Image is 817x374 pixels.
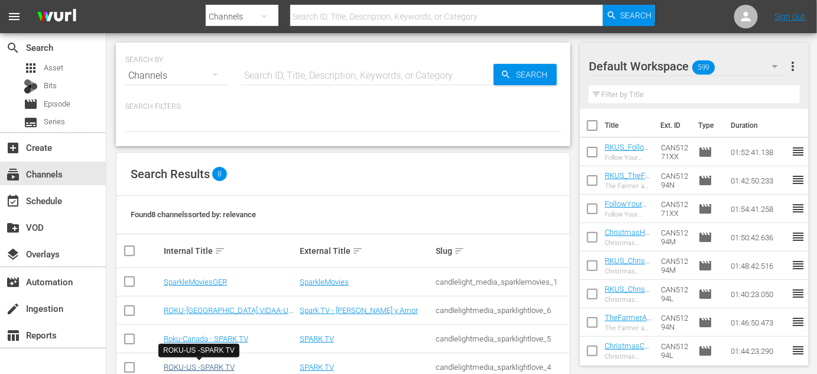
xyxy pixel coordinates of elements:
[698,287,712,301] span: Episode
[791,173,805,187] span: reorder
[726,308,791,337] td: 01:46:50.473
[436,278,568,286] div: candlelight_media_sparklemovies_1
[605,143,650,160] a: RKUS_FollowYourHeart99
[163,346,235,356] div: ROKU-US -SPARK TV
[589,50,789,83] div: Default Workspace
[164,244,296,258] div: Internal Title
[621,5,652,26] span: Search
[791,201,805,215] span: reorder
[791,230,805,244] span: reorder
[6,302,20,316] span: Ingestion
[605,211,651,218] div: Follow Your Heart
[164,306,294,333] a: ROKU-[GEOGRAPHIC_DATA],VIDAA-US - Spanish - Spark TV - [PERSON_NAME] y Amor
[24,79,38,93] div: Bits
[654,109,692,142] th: Ext. ID
[436,334,568,343] div: candlelightmedia_sparklightlove_5
[791,258,805,272] span: reorder
[7,9,21,24] span: menu
[698,173,712,188] span: Episode
[605,154,651,162] div: Follow Your Heart
[6,247,20,262] span: Overlays
[698,202,712,216] span: Episode
[693,55,715,80] span: 599
[6,328,20,343] span: Reports
[605,171,651,207] a: RKUS_TheFarmerAndTheBelle_SavingSantaland
[44,80,57,92] span: Bits
[605,296,651,304] div: Christmas Cupcakes
[656,166,693,195] td: CAN51294N
[436,363,568,372] div: candlelightmedia_sparklightlove_4
[44,98,70,110] span: Episode
[24,115,38,130] span: Series
[212,167,227,181] span: 8
[656,337,693,365] td: CAN51294L
[656,138,693,166] td: CAN51271XX
[603,5,655,26] button: Search
[698,315,712,330] span: Episode
[726,280,791,308] td: 01:40:23.050
[24,97,38,111] span: Episode
[436,244,568,258] div: Slug
[352,246,363,256] span: sort
[605,109,653,142] th: Title
[131,167,210,181] span: Search Results
[691,109,724,142] th: Type
[605,353,651,360] div: Christmas Cupcakes
[6,167,20,182] span: Channels
[164,363,235,372] a: ROKU-US -SPARK TV
[698,259,712,273] span: Episode
[300,334,334,343] a: SPARK TV
[131,210,256,219] span: Found 8 channels sorted by: relevance
[791,144,805,159] span: reorder
[6,141,20,155] span: Create
[726,252,791,280] td: 01:48:42.516
[605,313,651,349] a: TheFarmerAndTheBelle_SavingSantaland_Wurl
[605,285,650,311] a: RKUS_ChristmasCupcakes
[791,315,805,329] span: reorder
[726,223,791,252] td: 01:50:42.636
[24,61,38,75] span: Asset
[698,344,712,358] span: Episode
[605,199,651,217] a: FollowYourHeart99_Wurl
[786,52,800,80] button: more_vert
[724,109,795,142] th: Duration
[164,278,227,286] a: SparkleMoviesGER
[656,223,693,252] td: CAN51294M
[164,334,248,343] a: Roku-Canada - SPARK TV
[28,3,85,31] img: ans4CAIJ8jUAAAAAAAAAAAAAAAAAAAAAAAAgQb4GAAAAAAAAAAAAAAAAAAAAAAAAJMjXAAAAAAAAAAAAAAAAAAAAAAAAgAT5G...
[605,182,651,190] div: The Farmer and the Belle – Saving Santaland
[656,280,693,308] td: CAN51294L
[791,286,805,301] span: reorder
[511,64,557,85] span: Search
[605,228,651,246] a: ChristmasHarmony_Wurl
[605,341,649,359] a: ChristmasCupcakes_Wurl
[6,41,20,55] span: Search
[698,145,712,159] span: Episode
[786,59,800,73] span: more_vert
[6,221,20,235] span: VOD
[125,59,229,92] div: Channels
[125,102,561,112] p: Search Filters:
[656,195,693,223] td: CAN51271XX
[656,308,693,337] td: CAN51294N
[656,252,693,280] td: CAN51294M
[605,267,651,275] div: Christmas Harmony
[44,62,63,74] span: Asset
[44,116,65,128] span: Series
[726,138,791,166] td: 01:52:41.138
[605,239,651,247] div: Christmas Harmony
[698,230,712,244] span: Episode
[726,166,791,195] td: 01:42:50.233
[436,306,568,315] div: candlelightmedia_sparklightlove_6
[605,256,651,274] a: RKUS_ChristmasHarmony
[6,275,20,289] span: Automation
[791,343,805,357] span: reorder
[605,324,651,332] div: The Farmer and the Belle – Saving Santaland
[494,64,557,85] button: Search
[726,337,791,365] td: 01:44:23.290
[215,246,225,256] span: sort
[726,195,791,223] td: 01:54:41.258
[300,306,418,315] a: Spark TV - [PERSON_NAME] y Amor
[300,363,334,372] a: SPARK TV
[6,194,20,208] span: Schedule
